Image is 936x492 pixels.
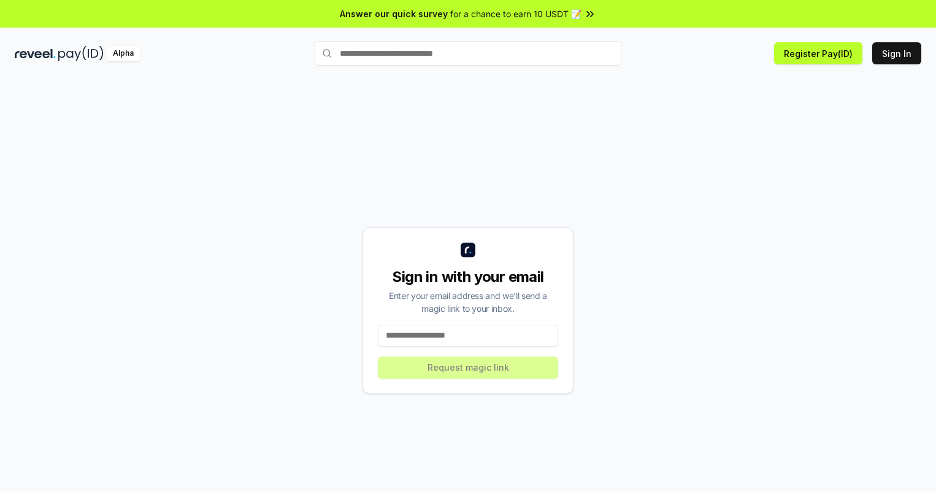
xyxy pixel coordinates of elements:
img: pay_id [58,46,104,61]
div: Sign in with your email [378,267,558,287]
button: Sign In [872,42,921,64]
button: Register Pay(ID) [774,42,862,64]
img: logo_small [461,243,475,257]
div: Alpha [106,46,140,61]
div: Enter your email address and we’ll send a magic link to your inbox. [378,289,558,315]
span: Answer our quick survey [340,7,448,20]
img: reveel_dark [15,46,56,61]
span: for a chance to earn 10 USDT 📝 [450,7,581,20]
